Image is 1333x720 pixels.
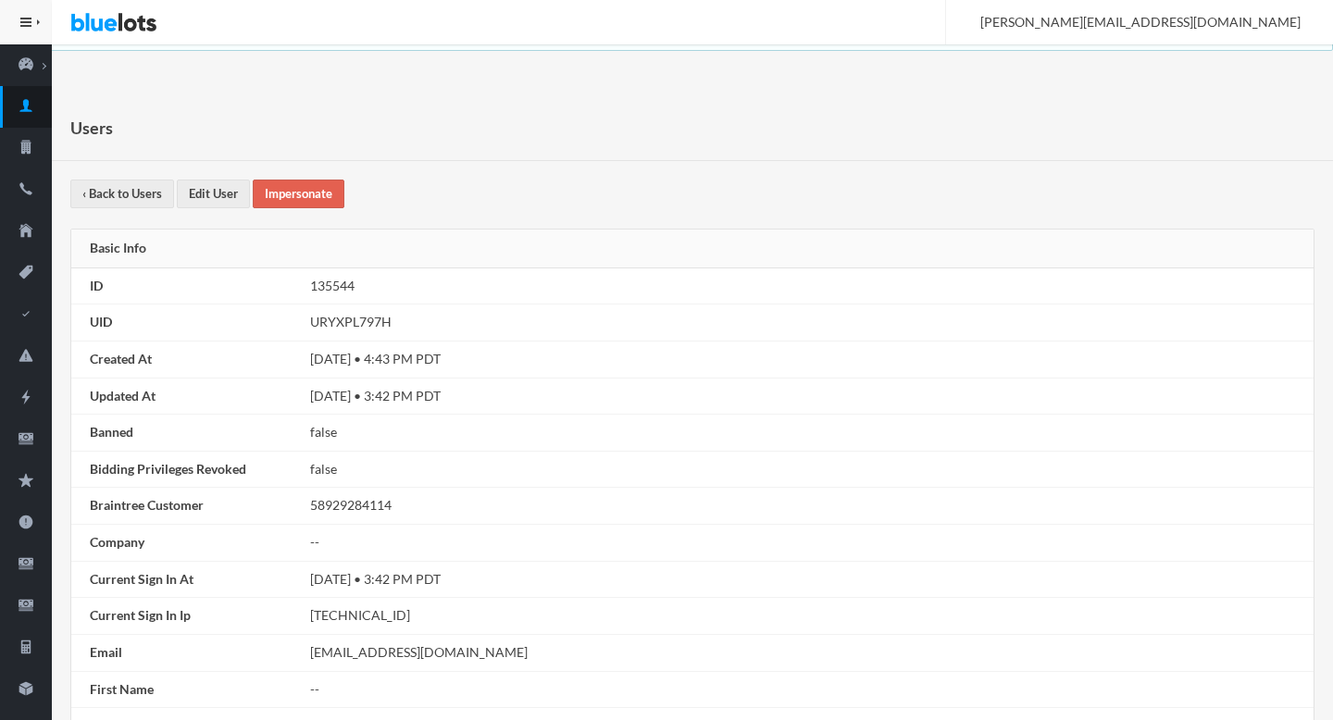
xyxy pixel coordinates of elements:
[90,461,246,477] strong: Bidding Privileges Revoked
[90,607,191,623] strong: Current Sign In Ip
[303,488,1314,525] td: 58929284114
[90,497,204,513] strong: Braintree Customer
[90,351,152,366] strong: Created At
[303,525,1314,562] td: --
[303,268,1314,304] td: 135544
[177,180,250,208] a: Edit User
[303,304,1314,341] td: URYXPL797H
[90,644,122,660] strong: Email
[960,14,1301,30] span: [PERSON_NAME][EMAIL_ADDRESS][DOMAIN_NAME]
[71,230,1314,268] div: Basic Info
[70,180,174,208] a: ‹ Back to Users
[253,180,344,208] a: Impersonate
[303,378,1314,415] td: [DATE] • 3:42 PM PDT
[303,451,1314,488] td: false
[303,341,1314,379] td: [DATE] • 4:43 PM PDT
[303,598,1314,635] td: [TECHNICAL_ID]
[90,424,133,440] strong: Banned
[303,671,1314,708] td: --
[303,561,1314,598] td: [DATE] • 3:42 PM PDT
[90,278,103,293] strong: ID
[90,534,144,550] strong: Company
[303,634,1314,671] td: [EMAIL_ADDRESS][DOMAIN_NAME]
[90,571,193,587] strong: Current Sign In At
[70,114,113,142] h1: Users
[303,415,1314,452] td: false
[90,314,112,329] strong: UID
[90,388,156,403] strong: Updated At
[90,681,154,697] strong: First Name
